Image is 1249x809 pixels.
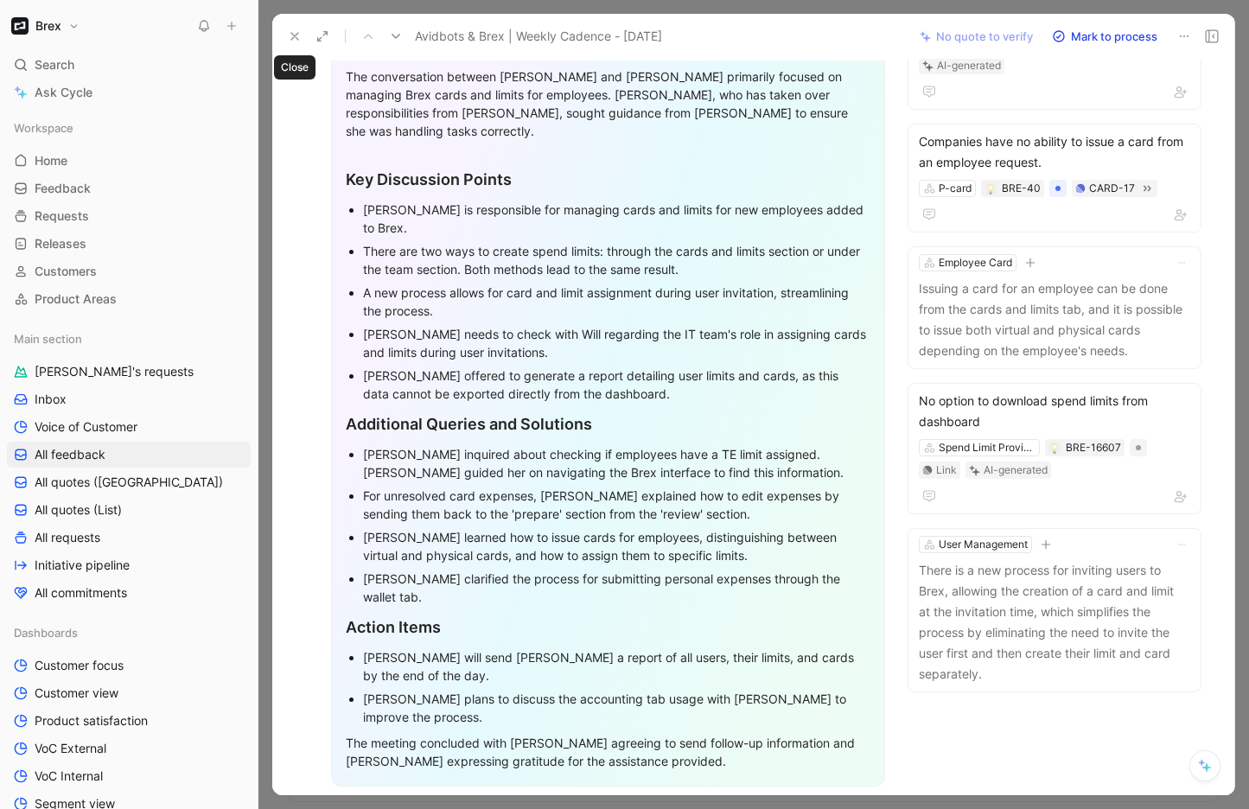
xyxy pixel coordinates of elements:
div: A new process allows for card and limit assignment during user invitation, streamlining the process. [363,283,870,320]
div: [PERSON_NAME] needs to check with Will regarding the IT team's role in assigning cards and limits... [363,325,870,361]
span: Ask Cycle [35,82,92,103]
div: The conversation between [PERSON_NAME] and [PERSON_NAME] primarily focused on managing Brex cards... [346,67,870,140]
a: [PERSON_NAME]'s requests [7,359,251,385]
div: AI-generated [937,57,1001,74]
div: Additional Queries and Solutions [346,412,870,436]
span: All quotes (List) [35,501,122,519]
div: CARD-17 [1089,180,1135,197]
a: Voice of Customer [7,414,251,440]
span: All requests [35,529,100,546]
span: Workspace [14,119,73,137]
span: Inbox [35,391,67,408]
span: Product satisfaction [35,712,148,729]
div: No option to download spend limits from dashboard [919,391,1190,432]
div: [PERSON_NAME] is responsible for managing cards and limits for new employees added to Brex. [363,201,870,237]
a: Ask Cycle [7,80,251,105]
a: Home [7,148,251,174]
div: User Management [939,536,1028,553]
div: [PERSON_NAME] inquired about checking if employees have a TE limit assigned. [PERSON_NAME] guided... [363,445,870,481]
span: Home [35,152,67,169]
span: VoC External [35,740,106,757]
span: Dashboards [14,624,78,641]
div: Key Discussion Points [346,168,870,191]
span: Customer focus [35,657,124,674]
button: Mark to process [1044,24,1165,48]
a: VoC Internal [7,763,251,789]
div: Action Items [346,615,870,639]
div: The meeting concluded with [PERSON_NAME] agreeing to send follow-up information and [PERSON_NAME]... [346,734,870,770]
div: [PERSON_NAME] learned how to issue cards for employees, distinguishing between virtual and physic... [363,528,870,564]
div: Employee Card [939,254,1012,271]
span: Search [35,54,74,75]
a: VoC External [7,736,251,761]
button: 💡 [1048,442,1061,454]
a: Product Areas [7,286,251,312]
div: Companies have no ability to issue a card from an employee request. [919,131,1190,173]
div: Close [274,55,315,80]
p: There is a new process for inviting users to Brex, allowing the creation of a card and limit at t... [919,560,1190,685]
p: Issuing a card for an employee can be done from the cards and limits tab, and it is possible to i... [919,278,1190,361]
a: Product satisfaction [7,708,251,734]
div: BRE-16607 [1066,439,1121,456]
div: P-card [939,180,972,197]
span: Customer view [35,685,118,702]
div: AI-generated [984,462,1048,479]
a: All quotes ([GEOGRAPHIC_DATA]) [7,469,251,495]
div: [PERSON_NAME] offered to generate a report detailing user limits and cards, as this data cannot b... [363,366,870,403]
span: Voice of Customer [35,418,137,436]
div: There are two ways to create spend limits: through the cards and limits section or under the team... [363,242,870,278]
a: Releases [7,231,251,257]
a: All requests [7,525,251,551]
span: Customers [35,263,97,280]
div: Workspace [7,115,251,141]
span: All commitments [35,584,127,602]
span: Product Areas [35,290,117,308]
span: Requests [35,207,89,225]
span: Avidbots & Brex | Weekly Cadence - [DATE] [415,26,662,47]
div: Main section [7,326,251,352]
a: Customer view [7,680,251,706]
button: No quote to verify [912,24,1041,48]
a: All commitments [7,580,251,606]
span: Initiative pipeline [35,557,130,574]
div: Main section[PERSON_NAME]'s requestsInboxVoice of CustomerAll feedbackAll quotes ([GEOGRAPHIC_DAT... [7,326,251,606]
a: Requests [7,203,251,229]
a: Inbox [7,386,251,412]
div: Search [7,52,251,78]
span: Feedback [35,180,91,197]
a: All quotes (List) [7,497,251,523]
a: All feedback [7,442,251,468]
img: Brex [11,17,29,35]
div: Link [936,462,957,479]
button: 💡 [985,182,997,194]
a: Initiative pipeline [7,552,251,578]
span: Releases [35,235,86,252]
span: All feedback [35,446,105,463]
img: 💡 [1049,443,1060,454]
span: [PERSON_NAME]'s requests [35,363,194,380]
a: Feedback [7,175,251,201]
div: [PERSON_NAME] will send [PERSON_NAME] a report of all users, their limits, and cards by the end o... [363,648,870,685]
span: All quotes ([GEOGRAPHIC_DATA]) [35,474,223,491]
div: BRE-40 [1002,180,1041,197]
a: Customers [7,258,251,284]
div: For unresolved card expenses, [PERSON_NAME] explained how to edit expenses by sending them back t... [363,487,870,523]
a: Customer focus [7,653,251,678]
div: Dashboards [7,620,251,646]
button: BrexBrex [7,14,84,38]
div: [PERSON_NAME] plans to discuss the accounting tab usage with [PERSON_NAME] to improve the process. [363,690,870,726]
div: Spend Limit Provisioning [939,439,1036,456]
span: VoC Internal [35,768,103,785]
h1: Brex [35,18,61,34]
img: 💡 [985,184,996,194]
span: Main section [14,330,82,347]
div: [PERSON_NAME] clarified the process for submitting personal expenses through the wallet tab. [363,570,870,606]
